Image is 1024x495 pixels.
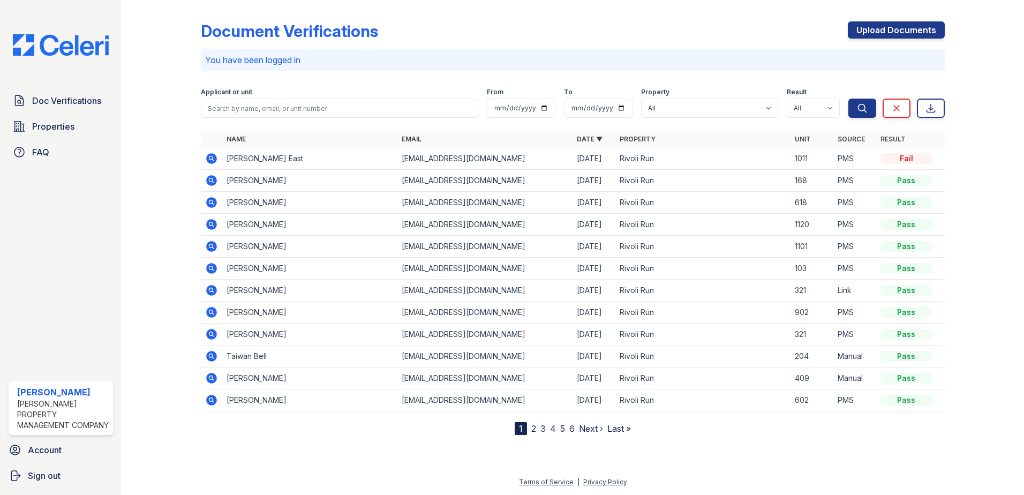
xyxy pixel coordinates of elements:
[838,135,865,143] a: Source
[615,302,790,324] td: Rivoli Run
[790,214,833,236] td: 1120
[9,90,113,111] a: Doc Verifications
[880,329,932,340] div: Pass
[833,214,876,236] td: PMS
[833,258,876,280] td: PMS
[790,258,833,280] td: 103
[201,88,252,96] label: Applicant or unit
[880,175,932,186] div: Pass
[4,34,117,56] img: CE_Logo_Blue-a8612792a0a2168367f1c8372b55b34899dd931a85d93a1a3d3e32e68fde9ad4.png
[615,236,790,258] td: Rivoli Run
[848,21,945,39] a: Upload Documents
[573,280,615,302] td: [DATE]
[833,324,876,346] td: PMS
[402,135,421,143] a: Email
[397,258,573,280] td: [EMAIL_ADDRESS][DOMAIN_NAME]
[32,146,49,159] span: FAQ
[573,389,615,411] td: [DATE]
[397,367,573,389] td: [EMAIL_ADDRESS][DOMAIN_NAME]
[787,88,807,96] label: Result
[615,214,790,236] td: Rivoli Run
[880,263,932,274] div: Pass
[833,302,876,324] td: PMS
[560,423,565,434] a: 5
[790,389,833,411] td: 602
[833,170,876,192] td: PMS
[222,192,397,214] td: [PERSON_NAME]
[397,214,573,236] td: [EMAIL_ADDRESS][DOMAIN_NAME]
[790,346,833,367] td: 204
[833,192,876,214] td: PMS
[577,478,579,486] div: |
[573,258,615,280] td: [DATE]
[615,324,790,346] td: Rivoli Run
[201,99,478,118] input: Search by name, email, or unit number
[790,148,833,170] td: 1011
[397,148,573,170] td: [EMAIL_ADDRESS][DOMAIN_NAME]
[222,170,397,192] td: [PERSON_NAME]
[32,94,101,107] span: Doc Verifications
[515,422,527,435] div: 1
[573,367,615,389] td: [DATE]
[222,214,397,236] td: [PERSON_NAME]
[201,21,378,41] div: Document Verifications
[519,478,574,486] a: Terms of Service
[615,367,790,389] td: Rivoli Run
[615,258,790,280] td: Rivoli Run
[222,367,397,389] td: [PERSON_NAME]
[550,423,556,434] a: 4
[397,170,573,192] td: [EMAIL_ADDRESS][DOMAIN_NAME]
[205,54,940,66] p: You have been logged in
[833,346,876,367] td: Manual
[790,302,833,324] td: 902
[397,324,573,346] td: [EMAIL_ADDRESS][DOMAIN_NAME]
[397,346,573,367] td: [EMAIL_ADDRESS][DOMAIN_NAME]
[573,192,615,214] td: [DATE]
[833,389,876,411] td: PMS
[833,236,876,258] td: PMS
[880,197,932,208] div: Pass
[397,280,573,302] td: [EMAIL_ADDRESS][DOMAIN_NAME]
[615,346,790,367] td: Rivoli Run
[4,465,117,486] a: Sign out
[615,389,790,411] td: Rivoli Run
[222,258,397,280] td: [PERSON_NAME]
[790,280,833,302] td: 321
[222,324,397,346] td: [PERSON_NAME]
[833,367,876,389] td: Manual
[880,219,932,230] div: Pass
[222,302,397,324] td: [PERSON_NAME]
[564,88,573,96] label: To
[880,285,932,296] div: Pass
[222,148,397,170] td: [PERSON_NAME] East
[790,324,833,346] td: 321
[9,141,113,163] a: FAQ
[615,280,790,302] td: Rivoli Run
[17,386,109,399] div: [PERSON_NAME]
[880,351,932,362] div: Pass
[573,170,615,192] td: [DATE]
[790,192,833,214] td: 618
[222,346,397,367] td: Taiwan Bell
[880,307,932,318] div: Pass
[487,88,503,96] label: From
[880,241,932,252] div: Pass
[28,444,62,456] span: Account
[17,399,109,431] div: [PERSON_NAME] Property Management Company
[32,120,74,133] span: Properties
[573,324,615,346] td: [DATE]
[4,439,117,461] a: Account
[880,395,932,406] div: Pass
[880,373,932,384] div: Pass
[573,214,615,236] td: [DATE]
[620,135,656,143] a: Property
[880,135,906,143] a: Result
[615,192,790,214] td: Rivoli Run
[531,423,536,434] a: 2
[222,236,397,258] td: [PERSON_NAME]
[833,280,876,302] td: Link
[569,423,575,434] a: 6
[573,346,615,367] td: [DATE]
[790,170,833,192] td: 168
